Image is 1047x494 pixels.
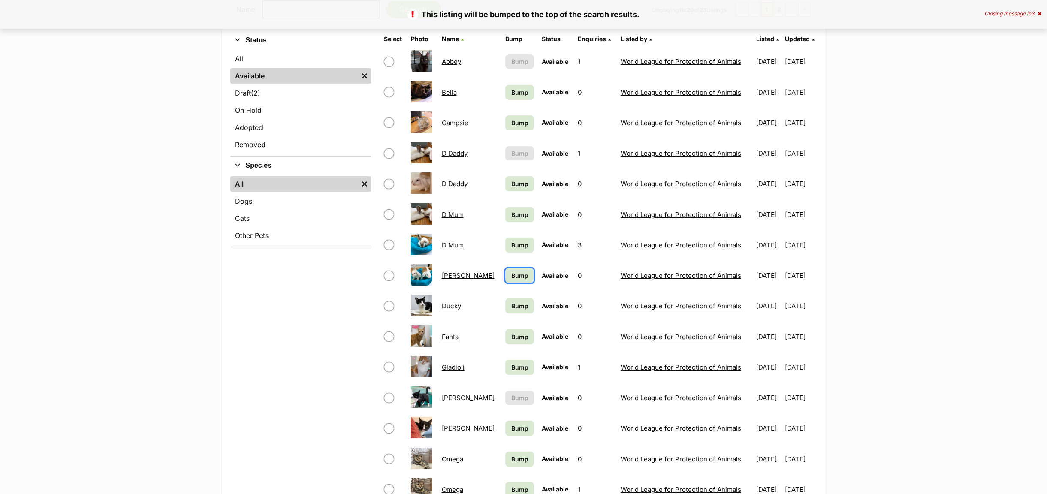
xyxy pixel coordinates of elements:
[785,78,816,107] td: [DATE]
[407,32,438,46] th: Photo
[574,383,616,413] td: 0
[542,394,568,401] span: Available
[542,241,568,248] span: Available
[753,78,784,107] td: [DATE]
[785,139,816,168] td: [DATE]
[230,51,371,66] a: All
[411,234,432,255] img: D Mum
[542,455,568,462] span: Available
[230,68,358,84] a: Available
[230,49,371,156] div: Status
[542,485,568,493] span: Available
[230,160,371,171] button: Species
[621,241,741,249] a: World League for Protection of Animals
[542,211,568,218] span: Available
[505,329,534,344] a: Bump
[230,102,371,118] a: On Hold
[542,425,568,432] span: Available
[411,111,432,133] img: Campsie
[785,291,816,321] td: [DATE]
[230,35,371,46] button: Status
[621,485,741,494] a: World League for Protection of Animals
[442,424,495,432] a: [PERSON_NAME]
[984,11,1041,17] div: Closing message in
[358,68,371,84] a: Remove filter
[756,35,774,42] span: Listed
[505,238,534,253] a: Bump
[505,85,534,100] a: Bump
[442,271,495,280] a: [PERSON_NAME]
[785,444,816,474] td: [DATE]
[785,413,816,443] td: [DATE]
[511,57,528,66] span: Bump
[411,203,432,225] img: D Mum
[442,35,459,42] span: Name
[753,169,784,199] td: [DATE]
[511,455,528,464] span: Bump
[442,119,468,127] a: Campsie
[511,271,528,280] span: Bump
[230,193,371,209] a: Dogs
[542,272,568,279] span: Available
[574,230,616,260] td: 3
[753,200,784,229] td: [DATE]
[502,32,537,46] th: Bump
[442,394,495,402] a: [PERSON_NAME]
[621,35,652,42] a: Listed by
[753,291,784,321] td: [DATE]
[442,455,463,463] a: Omega
[785,322,816,352] td: [DATE]
[542,302,568,310] span: Available
[511,88,528,97] span: Bump
[785,108,816,138] td: [DATE]
[621,271,741,280] a: World League for Protection of Animals
[230,211,371,226] a: Cats
[538,32,573,46] th: Status
[753,413,784,443] td: [DATE]
[358,176,371,192] a: Remove filter
[230,137,371,152] a: Removed
[574,444,616,474] td: 0
[505,176,534,191] a: Bump
[511,301,528,310] span: Bump
[574,291,616,321] td: 0
[574,47,616,76] td: 1
[442,57,461,66] a: Abbey
[505,298,534,313] a: Bump
[574,200,616,229] td: 0
[785,47,816,76] td: [DATE]
[621,35,647,42] span: Listed by
[753,383,784,413] td: [DATE]
[753,108,784,138] td: [DATE]
[578,35,611,42] a: Enquiries
[9,9,1038,20] p: This listing will be bumped to the top of the search results.
[621,211,741,219] a: World League for Protection of Animals
[411,325,432,347] img: Fanta
[785,169,816,199] td: [DATE]
[621,424,741,432] a: World League for Protection of Animals
[785,230,816,260] td: [DATE]
[574,261,616,290] td: 0
[621,363,741,371] a: World League for Protection of Animals
[230,176,358,192] a: All
[785,261,816,290] td: [DATE]
[542,363,568,370] span: Available
[442,149,468,157] a: D Daddy
[574,139,616,168] td: 1
[230,228,371,243] a: Other Pets
[785,383,816,413] td: [DATE]
[753,444,784,474] td: [DATE]
[621,149,741,157] a: World League for Protection of Animals
[411,264,432,286] img: Donna
[578,35,606,42] span: translation missing: en.admin.listings.index.attributes.enquiries
[505,146,534,160] button: Bump
[511,118,528,127] span: Bump
[505,391,534,405] button: Bump
[230,120,371,135] a: Adopted
[621,119,741,127] a: World League for Protection of Animals
[785,35,815,42] a: Updated
[442,333,459,341] a: Fanta
[505,360,534,375] a: Bump
[621,333,741,341] a: World League for Protection of Animals
[785,352,816,382] td: [DATE]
